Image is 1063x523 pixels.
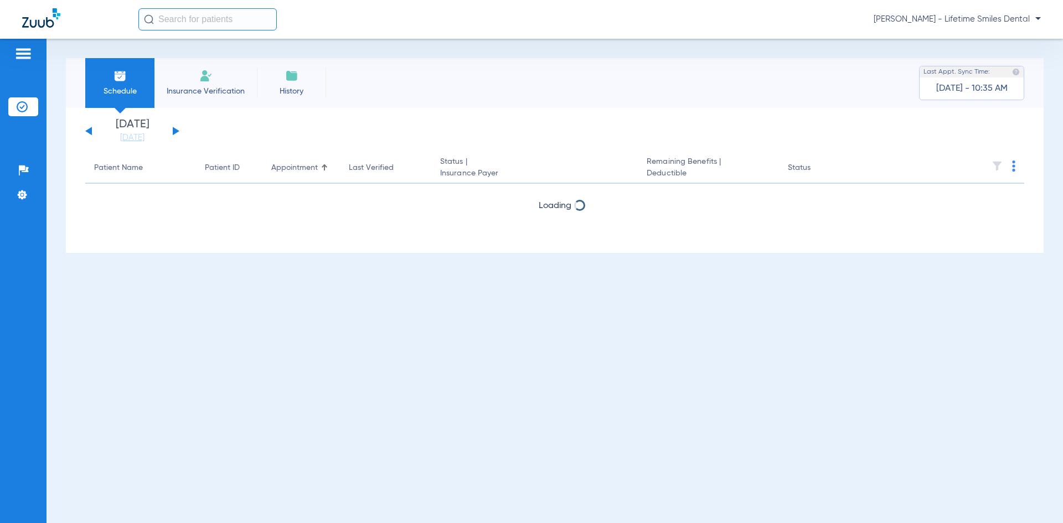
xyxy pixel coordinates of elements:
span: Insurance Payer [440,168,629,179]
li: [DATE] [99,119,166,143]
a: [DATE] [99,132,166,143]
span: Schedule [94,86,146,97]
span: Deductible [647,168,770,179]
div: Appointment [271,162,331,174]
img: last sync help info [1012,68,1020,76]
span: History [265,86,318,97]
div: Patient Name [94,162,187,174]
div: Last Verified [349,162,394,174]
img: Manual Insurance Verification [199,69,213,82]
img: Schedule [113,69,127,82]
img: group-dot-blue.svg [1012,160,1015,172]
span: Insurance Verification [163,86,249,97]
input: Search for patients [138,8,277,30]
img: Search Icon [144,14,154,24]
img: Zuub Logo [22,8,60,28]
span: Last Appt. Sync Time: [923,66,990,77]
div: Appointment [271,162,318,174]
th: Status [779,153,854,184]
div: Patient ID [205,162,240,174]
div: Last Verified [349,162,422,174]
img: filter.svg [992,160,1003,172]
span: Loading [539,201,571,210]
th: Remaining Benefits | [638,153,778,184]
img: hamburger-icon [14,47,32,60]
div: Patient ID [205,162,254,174]
th: Status | [431,153,638,184]
img: History [285,69,298,82]
span: [DATE] - 10:35 AM [936,83,1008,94]
span: [PERSON_NAME] - Lifetime Smiles Dental [874,14,1041,25]
div: Patient Name [94,162,143,174]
